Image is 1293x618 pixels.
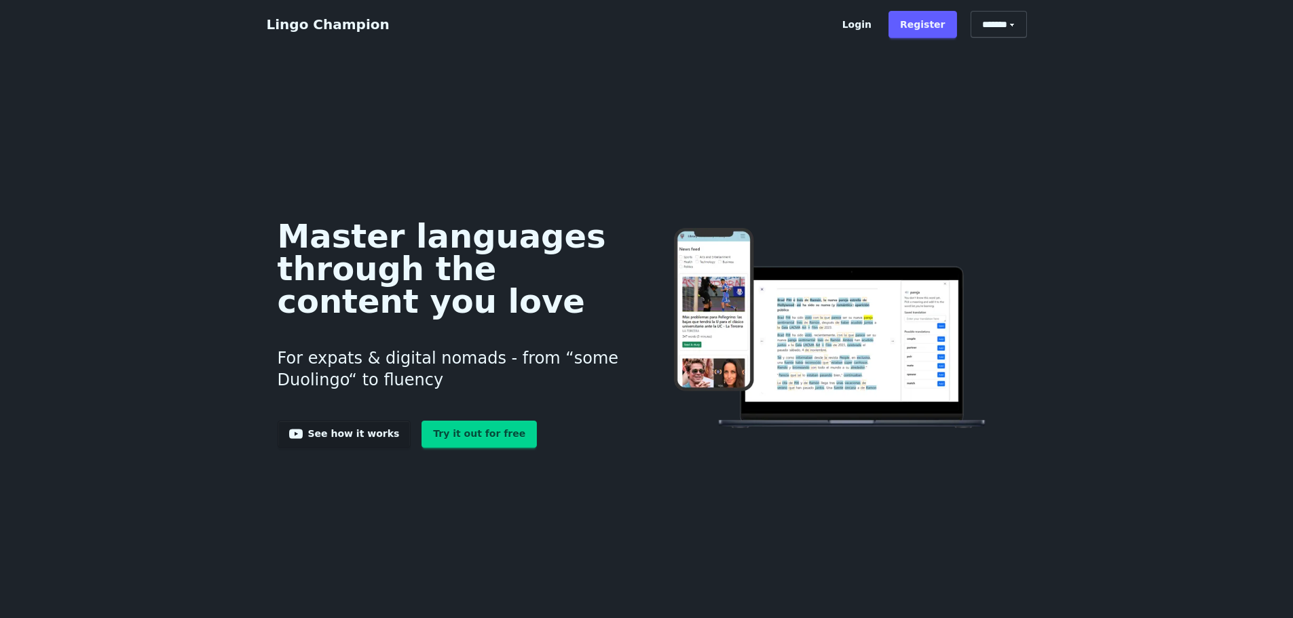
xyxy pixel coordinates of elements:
[278,220,626,317] h1: Master languages through the content you love
[831,11,883,38] a: Login
[888,11,957,38] a: Register
[421,421,537,448] a: Try it out for free
[267,16,390,33] a: Lingo Champion
[647,228,1015,431] img: Learn languages online
[278,331,626,407] h3: For expats & digital nomads - from “some Duolingo“ to fluency
[278,421,411,448] a: See how it works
